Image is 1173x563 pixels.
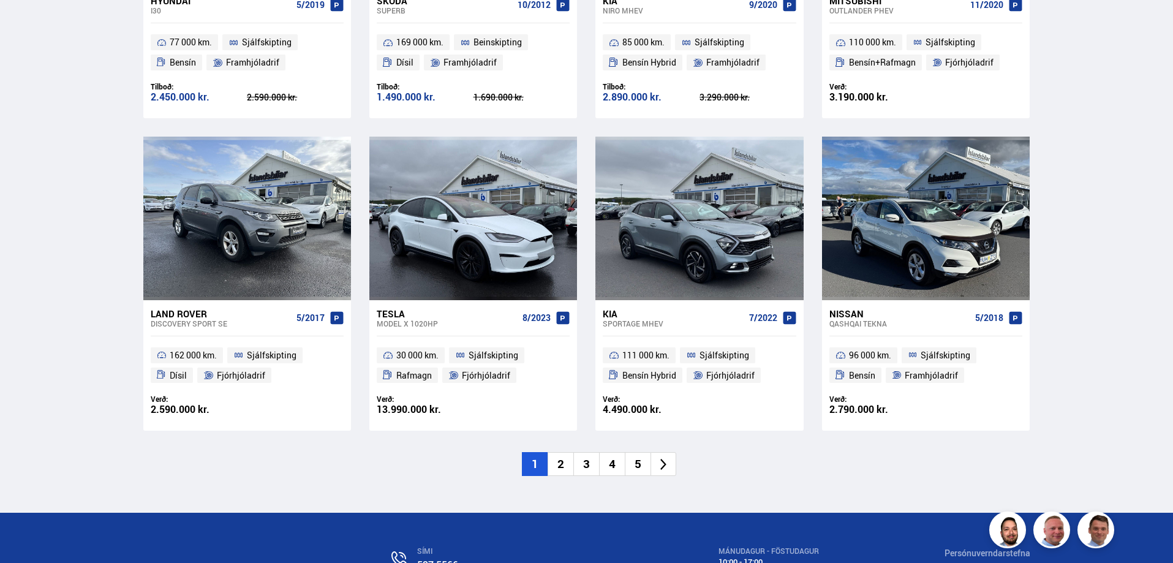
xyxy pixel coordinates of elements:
[622,348,669,363] span: 111 000 km.
[522,313,551,323] span: 8/2023
[829,92,926,102] div: 3.190.000 kr.
[369,300,577,431] a: Tesla Model X 1020HP 8/2023 30 000 km. Sjálfskipting Rafmagn Fjórhjóladrif Verð: 13.990.000 kr.
[473,93,570,102] div: 1.690.000 kr.
[625,452,651,476] li: 5
[170,55,196,70] span: Bensín
[151,319,292,328] div: Discovery Sport SE
[151,82,247,91] div: Tilboð:
[706,55,760,70] span: Framhjóladrif
[595,300,803,431] a: Kia Sportage MHEV 7/2022 111 000 km. Sjálfskipting Bensín Hybrid Fjórhjóladrif Verð: 4.490.000 kr.
[599,452,625,476] li: 4
[469,348,518,363] span: Sjálfskipting
[695,35,744,50] span: Sjálfskipting
[829,82,926,91] div: Verð:
[396,348,439,363] span: 30 000 km.
[170,348,217,363] span: 162 000 km.
[975,313,1003,323] span: 5/2018
[829,319,970,328] div: Qashqai TEKNA
[170,368,187,383] span: Dísil
[700,93,796,102] div: 3.290.000 kr.
[706,368,755,383] span: Fjórhjóladrif
[377,308,518,319] div: Tesla
[247,348,296,363] span: Sjálfskipting
[417,547,593,556] div: SÍMI
[226,55,279,70] span: Framhjóladrif
[377,92,473,102] div: 1.490.000 kr.
[462,368,510,383] span: Fjórhjóladrif
[603,308,744,319] div: Kia
[829,404,926,415] div: 2.790.000 kr.
[170,35,212,50] span: 77 000 km.
[151,395,247,404] div: Verð:
[10,5,47,42] button: Opna LiveChat spjallviðmót
[622,368,676,383] span: Bensín Hybrid
[377,319,518,328] div: Model X 1020HP
[849,348,891,363] span: 96 000 km.
[522,452,548,476] li: 1
[396,55,413,70] span: Dísil
[719,547,819,556] div: MÁNUDAGUR - FÖSTUDAGUR
[622,35,665,50] span: 85 000 km.
[1035,513,1072,550] img: siFngHWaQ9KaOqBr.png
[622,55,676,70] span: Bensín Hybrid
[217,368,265,383] span: Fjórhjóladrif
[829,308,970,319] div: Nissan
[829,395,926,404] div: Verð:
[573,452,599,476] li: 3
[143,300,351,431] a: Land Rover Discovery Sport SE 5/2017 162 000 km. Sjálfskipting Dísil Fjórhjóladrif Verð: 2.590.00...
[1079,513,1116,550] img: FbJEzSuNWCJXmdc-.webp
[926,35,975,50] span: Sjálfskipting
[151,404,247,415] div: 2.590.000 kr.
[377,404,473,415] div: 13.990.000 kr.
[849,55,916,70] span: Bensín+Rafmagn
[849,368,875,383] span: Bensín
[151,6,292,15] div: i30
[991,513,1028,550] img: nhp88E3Fdnt1Opn2.png
[473,35,522,50] span: Beinskipting
[603,6,744,15] div: Niro MHEV
[296,313,325,323] span: 5/2017
[822,300,1030,431] a: Nissan Qashqai TEKNA 5/2018 96 000 km. Sjálfskipting Bensín Framhjóladrif Verð: 2.790.000 kr.
[377,6,513,15] div: Superb
[377,82,473,91] div: Tilboð:
[548,452,573,476] li: 2
[749,313,777,323] span: 7/2022
[396,35,443,50] span: 169 000 km.
[849,35,896,50] span: 110 000 km.
[603,395,700,404] div: Verð:
[151,92,247,102] div: 2.450.000 kr.
[151,308,292,319] div: Land Rover
[603,82,700,91] div: Tilboð:
[247,93,344,102] div: 2.590.000 kr.
[829,6,965,15] div: Outlander PHEV
[945,55,994,70] span: Fjórhjóladrif
[905,368,958,383] span: Framhjóladrif
[242,35,292,50] span: Sjálfskipting
[700,348,749,363] span: Sjálfskipting
[603,404,700,415] div: 4.490.000 kr.
[603,319,744,328] div: Sportage MHEV
[377,395,473,404] div: Verð:
[945,547,1030,559] a: Persónuverndarstefna
[603,92,700,102] div: 2.890.000 kr.
[396,368,432,383] span: Rafmagn
[443,55,497,70] span: Framhjóladrif
[921,348,970,363] span: Sjálfskipting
